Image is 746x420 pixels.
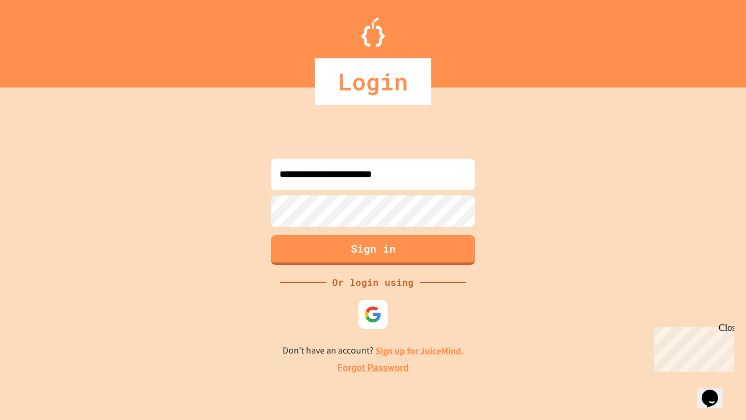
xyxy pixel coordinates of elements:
iframe: chat widget [697,373,734,408]
p: Don't have an account? [283,344,464,358]
div: Login [315,58,431,105]
a: Sign up for JuiceMind. [375,345,464,357]
div: Chat with us now!Close [5,5,80,74]
img: Logo.svg [361,17,385,47]
button: Sign in [271,235,475,265]
img: google-icon.svg [364,306,382,323]
a: Forgot Password [337,361,409,375]
div: Or login using [326,275,420,289]
iframe: chat widget [649,323,734,372]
